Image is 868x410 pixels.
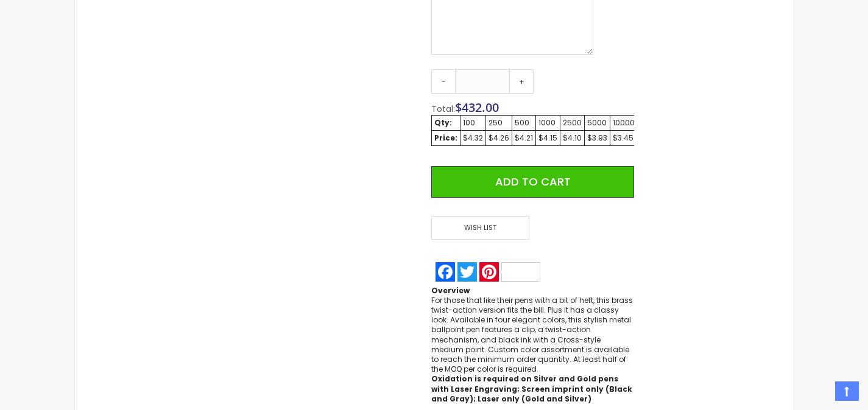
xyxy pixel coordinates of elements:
[431,103,455,115] span: Total:
[489,133,509,143] div: $4.26
[587,133,607,143] div: $3.93
[431,285,470,296] strong: Overview
[613,118,635,128] div: 10000
[515,118,533,128] div: 500
[431,69,456,94] a: -
[455,99,499,116] span: $
[538,118,557,128] div: 1000
[587,118,607,128] div: 5000
[431,296,633,404] div: For those that like their pens with a bit of heft, this brass twist-action version fits the bill....
[495,174,571,189] span: Add to Cart
[509,69,534,94] a: +
[431,374,632,403] b: Oxidation is required on Silver and Gold pens with Laser Engraving; Screen imprint only (Black an...
[478,262,542,282] a: Pinterest
[434,262,456,282] a: Facebook
[563,118,582,128] div: 2500
[462,99,499,116] span: 432.00
[613,133,635,143] div: $3.45
[431,166,633,198] button: Add to Cart
[489,118,509,128] div: 250
[434,117,452,128] strong: Qty:
[538,133,557,143] div: $4.15
[434,133,457,143] strong: Price:
[563,133,582,143] div: $4.10
[515,133,533,143] div: $4.21
[431,216,529,240] span: Wish List
[463,133,483,143] div: $4.32
[456,262,478,282] a: Twitter
[463,118,483,128] div: 100
[431,216,532,240] a: Wish List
